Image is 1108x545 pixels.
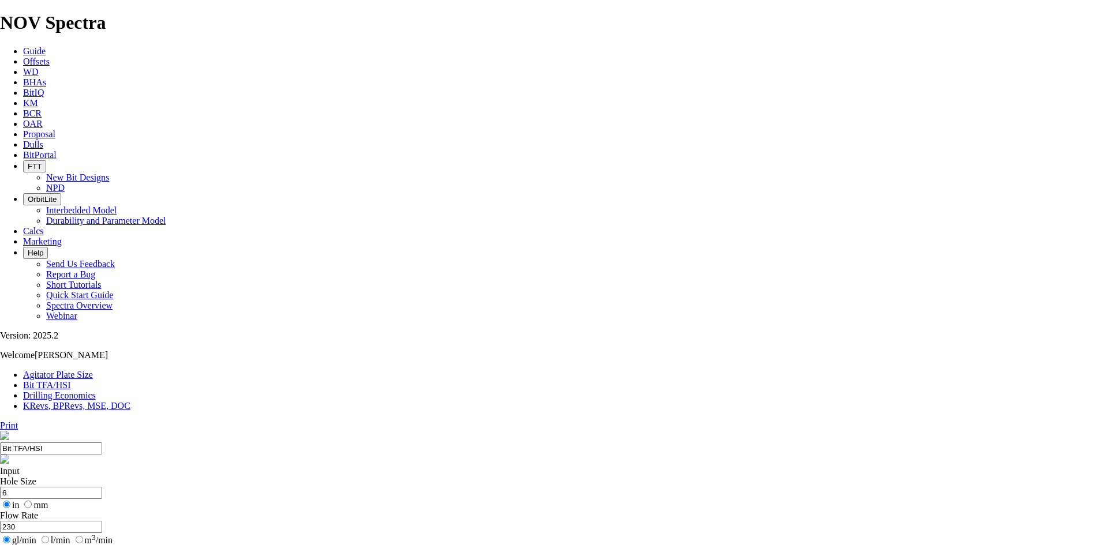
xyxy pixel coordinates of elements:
[23,390,96,400] a: Drilling Economics
[23,193,61,205] button: OrbitLite
[46,259,115,269] a: Send Us Feedback
[28,195,57,204] span: OrbitLite
[46,269,95,279] a: Report a Bug
[42,536,49,543] input: l/min
[76,536,83,543] input: m3/min
[23,57,50,66] a: Offsets
[28,162,42,171] span: FTT
[23,67,39,77] a: WD
[23,226,44,236] a: Calcs
[39,535,70,545] label: l/min
[46,205,117,215] a: Interbedded Model
[73,535,113,545] label: m /min
[28,249,43,257] span: Help
[23,77,46,87] a: BHAs
[23,140,43,149] a: Dulls
[46,280,102,290] a: Short Tutorials
[24,501,32,508] input: mm
[21,500,48,510] label: mm
[92,533,96,542] sup: 3
[23,370,93,379] a: Agitator Plate Size
[23,247,48,259] button: Help
[46,290,113,300] a: Quick Start Guide
[23,88,44,97] a: BitIQ
[23,150,57,160] a: BitPortal
[3,536,10,543] input: gl/min
[23,401,130,411] a: KRevs, BPRevs, MSE, DOC
[46,311,77,321] a: Webinar
[3,501,10,508] input: in
[23,119,43,129] a: OAR
[23,129,55,139] a: Proposal
[46,183,65,193] a: NPD
[23,46,46,56] a: Guide
[46,172,109,182] a: New Bit Designs
[23,108,42,118] a: BCR
[23,236,62,246] a: Marketing
[23,160,46,172] button: FTT
[35,350,108,360] span: [PERSON_NAME]
[23,380,71,390] a: Bit TFA/HSI
[46,216,166,225] a: Durability and Parameter Model
[23,98,38,108] a: KM
[46,300,113,310] a: Spectra Overview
